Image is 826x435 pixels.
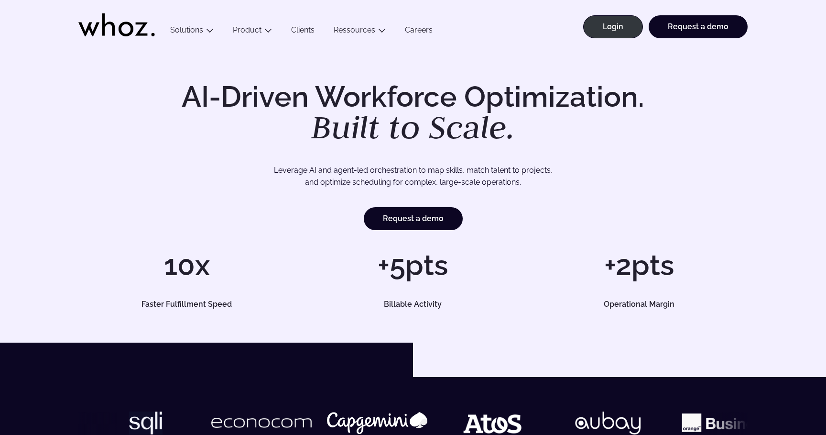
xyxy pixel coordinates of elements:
em: Built to Scale. [311,106,515,148]
h5: Operational Margin [542,301,737,308]
h1: 10x [78,251,295,279]
a: Request a demo [364,207,463,230]
h5: Billable Activity [315,301,511,308]
p: Leverage AI and agent-led orchestration to map skills, match talent to projects, and optimize sch... [112,164,714,189]
h1: +5pts [304,251,521,279]
a: Product [233,25,261,34]
a: Request a demo [649,15,748,38]
h1: AI-Driven Workforce Optimization. [168,82,658,144]
a: Ressources [334,25,375,34]
h1: +2pts [531,251,748,279]
button: Product [223,25,282,38]
a: Clients [282,25,324,38]
a: Login [583,15,643,38]
button: Ressources [324,25,395,38]
a: Careers [395,25,442,38]
h5: Faster Fulfillment Speed [89,301,284,308]
button: Solutions [161,25,223,38]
